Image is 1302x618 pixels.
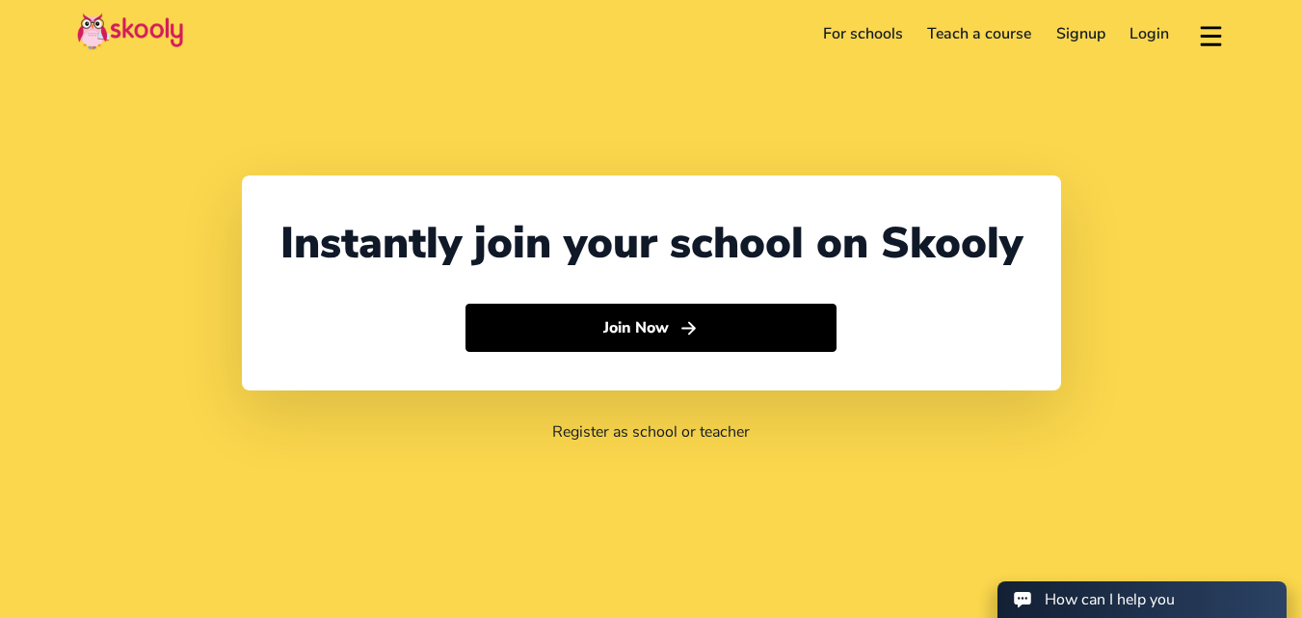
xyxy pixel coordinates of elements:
a: Login [1118,18,1182,49]
a: For schools [810,18,916,49]
a: Teach a course [915,18,1044,49]
ion-icon: arrow forward outline [678,318,699,338]
img: Skooly [77,13,183,50]
a: Register as school or teacher [552,421,750,443]
div: Instantly join your school on Skooly [280,214,1023,273]
button: menu outline [1197,18,1225,50]
button: Join Nowarrow forward outline [465,304,837,352]
a: Signup [1044,18,1118,49]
